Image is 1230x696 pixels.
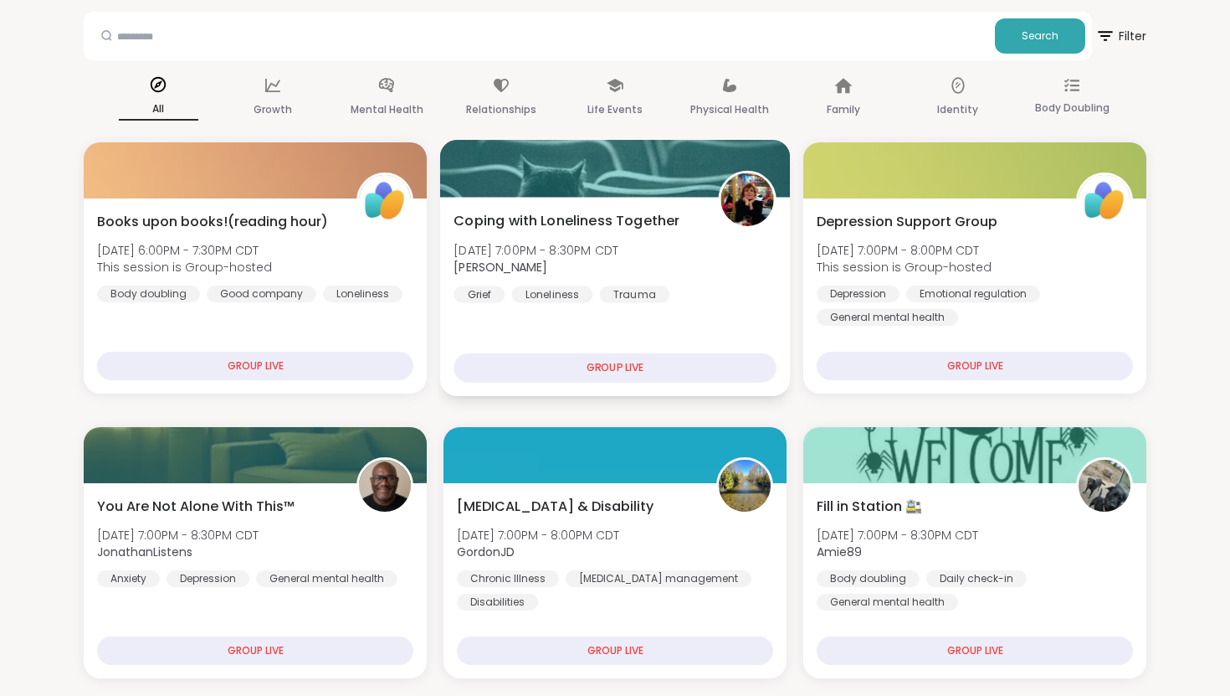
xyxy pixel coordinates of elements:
p: Growth [254,100,292,120]
div: [MEDICAL_DATA] management [566,570,751,587]
p: Relationships [466,100,536,120]
span: [DATE] 6:00PM - 7:30PM CDT [97,242,272,259]
b: [PERSON_NAME] [454,259,547,276]
img: GordonJD [719,460,771,512]
div: General mental health [817,594,958,611]
div: Chronic Illness [457,570,559,587]
div: Depression [817,286,899,302]
span: Books upon books!(reading hour) [97,212,328,232]
span: Filter [1095,16,1146,56]
span: [DATE] 7:00PM - 8:30PM CDT [817,527,978,544]
span: [DATE] 7:00PM - 8:00PM CDT [457,527,619,544]
div: GROUP LIVE [97,637,413,665]
span: [DATE] 7:00PM - 8:30PM CDT [454,241,618,258]
div: Depression [167,570,249,587]
p: All [119,99,198,121]
div: GROUP LIVE [97,352,413,380]
div: Grief [454,286,505,302]
div: Daily check-in [926,570,1027,587]
div: GROUP LIVE [817,352,1133,380]
span: This session is Group-hosted [97,259,272,276]
img: Amie89 [1079,460,1130,512]
span: [MEDICAL_DATA] & Disability [457,497,653,517]
div: Good company [207,286,316,302]
p: Life Events [587,100,643,120]
img: JonathanListens [359,460,411,512]
div: Loneliness [323,286,402,302]
img: ShareWell [359,175,411,227]
button: Search [995,18,1085,54]
p: Physical Health [690,100,769,120]
div: GROUP LIVE [817,637,1133,665]
span: Coping with Loneliness Together [454,211,679,231]
div: Trauma [600,286,670,302]
div: General mental health [256,570,397,587]
p: Body Doubling [1035,98,1110,118]
span: You Are Not Alone With This™ [97,497,295,517]
b: JonathanListens [97,544,192,560]
div: Loneliness [512,286,593,302]
span: [DATE] 7:00PM - 8:00PM CDT [817,242,992,259]
b: Amie89 [817,544,862,560]
p: Family [827,100,860,120]
span: Search [1022,28,1058,44]
div: GROUP LIVE [454,353,776,383]
span: Fill in Station 🚉 [817,497,922,517]
img: ShareWell [1079,175,1130,227]
div: General mental health [817,309,958,326]
p: Identity [937,100,978,120]
button: Filter [1095,12,1146,60]
p: Mental Health [351,100,423,120]
div: Anxiety [97,570,160,587]
b: GordonJD [457,544,515,560]
span: This session is Group-hosted [817,259,992,276]
div: Body doubling [97,286,200,302]
div: Body doubling [817,570,920,587]
span: [DATE] 7:00PM - 8:30PM CDT [97,527,259,544]
div: Disabilities [457,594,538,611]
div: Emotional regulation [906,286,1040,302]
div: GROUP LIVE [457,637,773,665]
img: Judy [720,173,773,226]
span: Depression Support Group [817,212,997,232]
